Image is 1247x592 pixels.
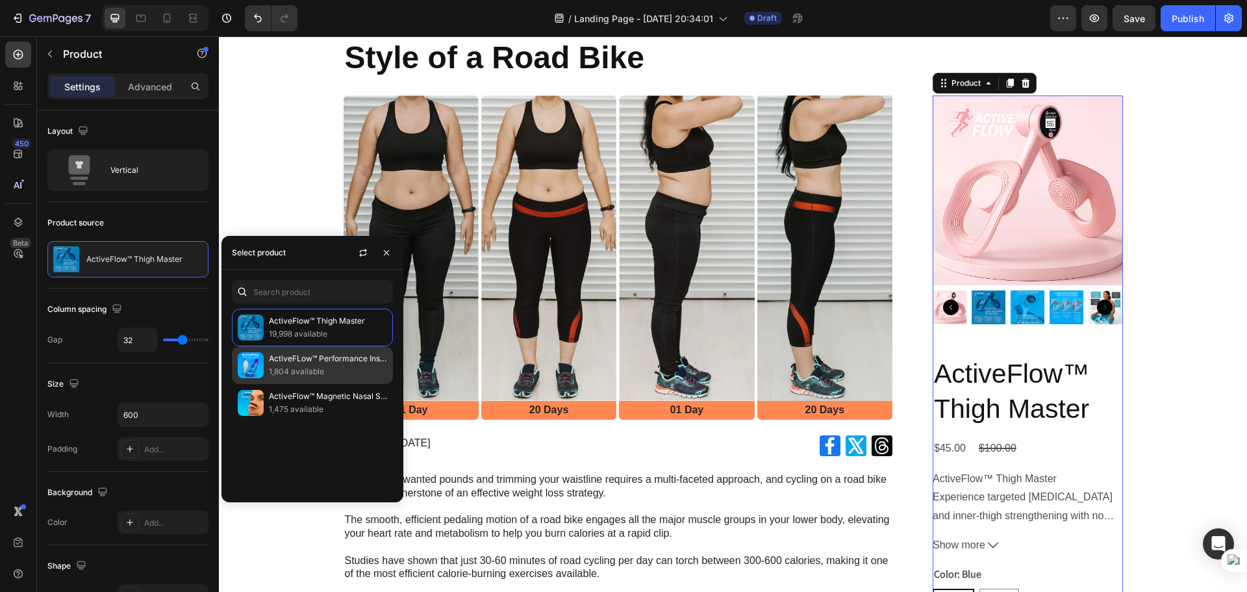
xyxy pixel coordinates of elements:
p: 20 Days [540,367,672,381]
p: Product [63,46,173,62]
h2: ActiveFlow™ Thigh Master [714,319,904,391]
button: Show more [714,500,904,519]
div: Open Intercom Messenger [1203,528,1234,560]
div: Shape [47,558,89,575]
div: Add... [144,517,205,529]
p: 01 Day [126,367,258,381]
div: Vertical [110,155,190,185]
img: gempages_432750572815254551-9e98f28e-63aa-4b55-9a02-695b9a33cbe7.webp [538,59,674,365]
legend: Color: Blue [714,529,764,547]
div: Layout [47,123,91,140]
p: 1,475 available [269,403,387,416]
div: Color [47,517,68,528]
div: 450 [12,138,31,149]
div: Product source [47,217,104,229]
p: ActiveFLow™ Performance Insoles [269,352,387,365]
p: Studies have shown that just 30-60 minutes of road cycling per day can torch between 300-600 calo... [126,504,673,545]
p: ActiveFlow™ Thigh Master [269,315,387,328]
div: Column spacing [47,301,125,318]
span: Landing Page - [DATE] 20:34:01 [574,12,713,25]
p: ActiveFlow™ Magnetic Nasal Stips [269,390,387,403]
input: Search in Settings & Advanced [232,280,393,303]
p: Settings [64,80,101,94]
input: Auto [118,328,157,352]
img: collections [238,352,264,378]
img: product feature img [53,246,79,272]
img: collections [238,315,264,341]
div: Background [47,484,110,502]
p: ActiveFlow™ Thigh Master [86,255,183,264]
button: 7 [5,5,97,31]
button: Carousel Back Arrow [724,263,740,279]
button: Publish [1161,5,1215,31]
iframe: To enrich screen reader interactions, please activate Accessibility in Grammarly extension settings [219,36,1247,592]
div: Size [47,376,82,393]
div: Gap [47,334,62,346]
img: gempages_432750572815254551-b75742be-e896-41c3-9107-c0eabfd3e99b.webp [400,59,535,365]
p: Advanced [128,80,172,94]
div: Add... [144,444,205,456]
img: gempages_432750572815254551-8c1839ca-6aa7-467d-b9c6-3e6369cab694.webp [262,59,397,365]
p: [DATE] [126,400,396,413]
div: Beta [10,238,31,248]
div: $100.00 [759,402,799,423]
div: Publish [1172,12,1204,25]
span: Show more [714,500,766,519]
div: Select product [232,247,286,259]
p: Shedding unwanted pounds and trimming your waistline requires a multi-faceted approach, and cycli... [126,437,673,504]
div: Width [47,409,69,420]
button: Save [1113,5,1155,31]
p: 7 [85,10,91,26]
strong: Published: [126,401,179,412]
div: Undo/Redo [245,5,297,31]
span: / [568,12,572,25]
div: Product [730,41,764,53]
span: Draft [757,12,777,24]
span: Save [1124,13,1145,24]
div: $45.00 [714,402,748,423]
input: Auto [118,403,208,426]
a: ActiveFlow™ Thigh Master [714,59,904,250]
div: Padding [47,443,77,455]
img: collections [238,390,264,416]
img: gempages_432750572815254551-8761ab8e-022c-400b-a2da-014182ca433b.webp [125,59,260,365]
p: 01 Day [401,367,534,381]
p: 20 Days [264,367,396,381]
p: 19,998 available [269,328,387,341]
p: 1,804 available [269,365,387,378]
button: Carousel Next Arrow [878,263,894,279]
